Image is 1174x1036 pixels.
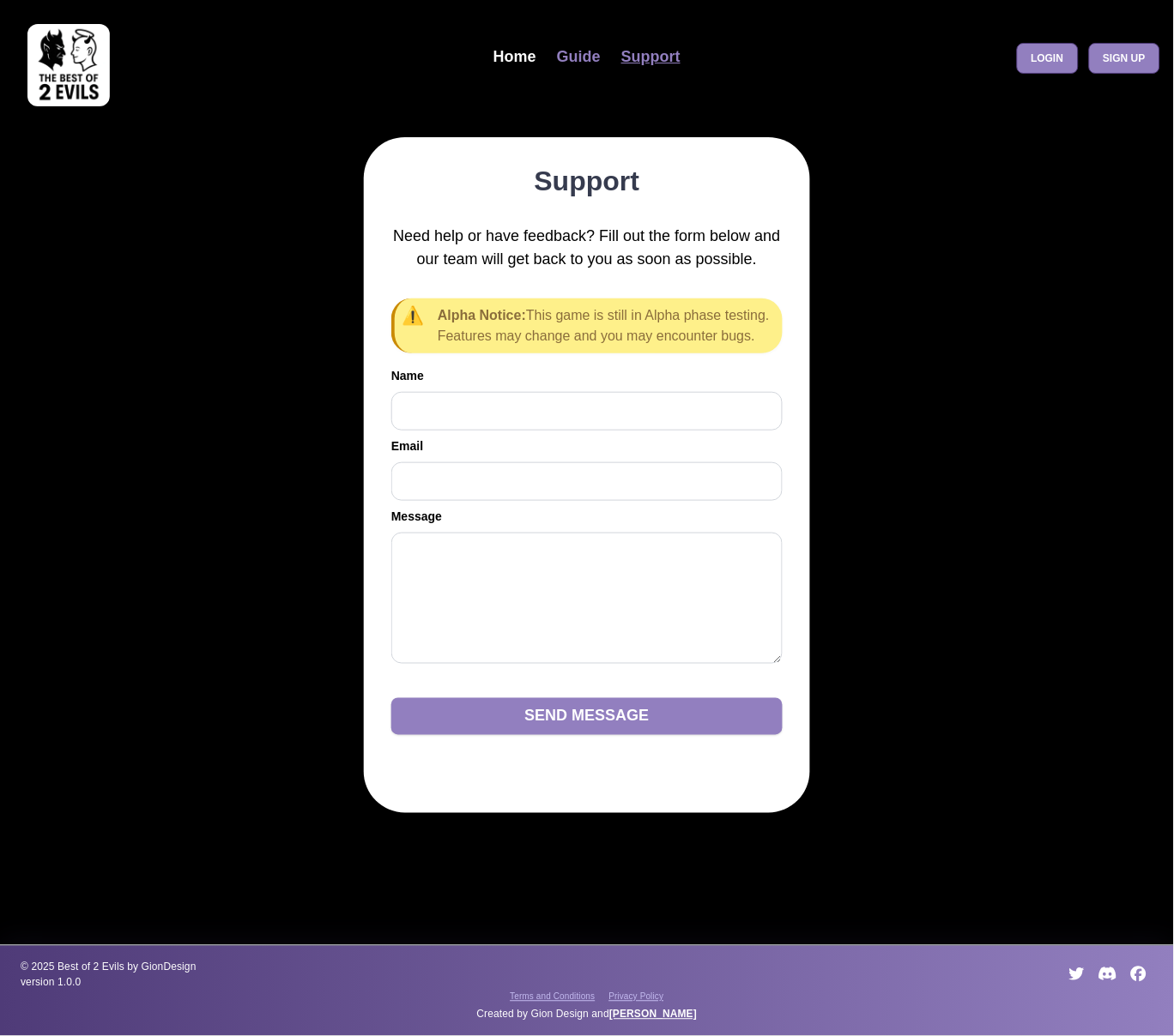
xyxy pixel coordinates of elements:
[609,992,664,1002] span: Privacy Policy
[391,225,783,271] p: Need help or have feedback? Fill out the form below and our team will get back to you as soon as ...
[1131,967,1147,984] a: Visit Best of 2 Evils on Facebook
[609,991,664,1003] a: Privacy Policy
[438,305,776,346] span: This game is still in Alpha phase testing. Features may change and you may encounter bugs.
[391,165,783,197] h1: Support
[510,992,595,1002] span: Terms and Conditions
[21,960,391,975] span: © 2025 Best of 2 Evils by GionDesign
[609,1009,697,1021] a: [PERSON_NAME]
[1089,43,1160,74] a: Sign up
[391,437,783,455] label: Email
[483,39,547,75] a: Home
[391,367,783,385] label: Name
[402,305,424,327] span: ⚠️
[391,698,783,735] button: Send Message
[547,39,611,75] a: Guide
[1098,967,1118,984] a: Join Best of 2 Evils on Discord
[21,975,391,991] span: version 1.0.0
[27,24,110,106] img: best of 2 evils logo
[438,308,526,322] strong: Alpha Notice:
[510,991,595,1003] a: Terms and Conditions
[1017,43,1079,74] a: Login
[1069,967,1085,984] a: Visit Best of 2 Evils on Twitter
[391,508,783,526] label: Message
[611,39,691,75] a: Support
